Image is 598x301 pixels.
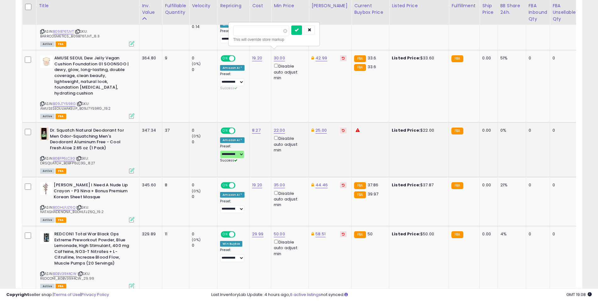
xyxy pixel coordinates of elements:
small: FBA [451,128,463,134]
div: Fulfillable Quantity [165,3,186,16]
div: 0 [192,182,217,188]
div: [PERSON_NAME] [311,3,349,9]
a: Terms of Use [54,292,80,298]
span: 39.97 [368,191,379,197]
a: B0BV39X4CW [53,271,77,276]
div: Amazon AI * [220,192,245,198]
a: 35.00 [274,182,285,188]
div: Current Buybox Price [354,3,386,16]
div: 0 [552,231,574,237]
span: | SKU: AMUSESEOULMAKEUP_B09J7Y59RG_19.2 [40,101,110,111]
a: B09J7Y59RG [53,101,76,107]
div: Preset: [220,199,245,213]
a: 25.00 [315,127,327,134]
div: 0.00 [482,231,493,237]
span: FBA [56,114,66,119]
span: | SKU: NATASHADENONA_B0DHLFJZ6Q_19.2 [40,205,104,214]
span: 50 [368,231,373,237]
small: FBA [451,55,463,62]
b: Listed Price: [392,55,420,61]
img: 41P5d8qsXpL._SL40_.jpg [40,231,53,244]
span: FBA [56,168,66,174]
span: ON [221,183,229,188]
div: 0 [192,231,217,237]
div: 8 [165,182,184,188]
div: 0 [192,194,217,200]
span: All listings currently available for purchase on Amazon [40,168,55,174]
div: 0 [192,243,217,248]
div: 364.80 [142,55,157,61]
div: 0 [552,182,574,188]
img: 41oID2fs+7L._SL40_.jpg [40,128,48,140]
div: 0 [529,128,545,133]
div: 0.00 [482,128,493,133]
b: Listed Price: [392,182,420,188]
div: Velocity [192,3,215,9]
a: B0BFP6LC3G [53,156,75,161]
div: 0.14 [192,24,217,30]
span: OFF [234,232,245,237]
div: $33.60 [392,55,444,61]
span: Success [220,86,237,90]
b: Dr. Squatch Natural Deodorant for Men Odor-Squatching Men's Deodorant Aluminum Free - Cool Fresh ... [50,128,126,152]
a: 58.51 [315,231,326,237]
div: BB Share 24h. [500,3,523,16]
a: 8.27 [252,127,261,134]
div: Amazon AI * [220,65,245,71]
span: All listings currently available for purchase on Amazon [40,114,55,119]
div: Min Price [274,3,306,9]
div: seller snap | | [6,292,109,298]
small: (0%) [192,237,201,242]
div: 0.00 [482,182,493,188]
div: 0 [529,182,545,188]
div: 0 [529,55,545,61]
div: ASIN: [40,182,134,222]
div: Preset: [220,144,245,163]
b: Listed Price: [392,231,420,237]
div: Win BuyBox * [220,22,245,28]
div: 0 [192,139,217,145]
span: 37.86 [368,182,379,188]
div: Ship Price [482,3,495,16]
span: OFF [234,56,245,61]
div: 51% [500,55,521,61]
div: FBA inbound Qty [529,3,547,22]
small: FBA [354,182,366,189]
span: OFF [234,183,245,188]
span: ON [221,128,229,134]
a: B0DHLFJZ6Q [53,205,75,210]
span: 33.6 [368,64,376,70]
span: 33.6 [368,55,376,61]
small: (0%) [192,61,201,66]
strong: Copyright [6,292,29,298]
a: 30.00 [274,55,285,61]
div: Cost [252,3,268,9]
div: ASIN: [40,55,134,118]
span: All listings currently available for purchase on Amazon [40,41,55,47]
div: 347.34 [142,128,157,133]
span: All listings currently available for purchase on Amazon [40,217,55,223]
small: FBA [354,231,366,238]
div: Amazon AI * [220,137,245,143]
div: Disable auto adjust min [274,135,304,153]
div: 0 [529,231,545,237]
div: Repricing [220,3,247,9]
div: 4% [500,231,521,237]
a: 19.20 [252,55,262,61]
div: 329.89 [142,231,157,237]
div: FBA Unsellable Qty [552,3,576,22]
div: Disable auto adjust min [274,190,304,208]
span: ON [221,232,229,237]
div: 21% [500,182,521,188]
div: Preset: [220,29,245,43]
span: | SKU: DRSQUATCH_B0BFP6LC3G_8.27 [40,156,95,165]
div: Fulfillment [451,3,477,9]
div: Title [39,3,137,9]
div: Win BuyBox [220,241,242,247]
span: Success [220,158,237,163]
span: OFF [234,128,245,134]
small: FBA [354,191,366,198]
span: ON [221,56,229,61]
div: 9 [165,55,184,61]
div: 0 [192,55,217,61]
